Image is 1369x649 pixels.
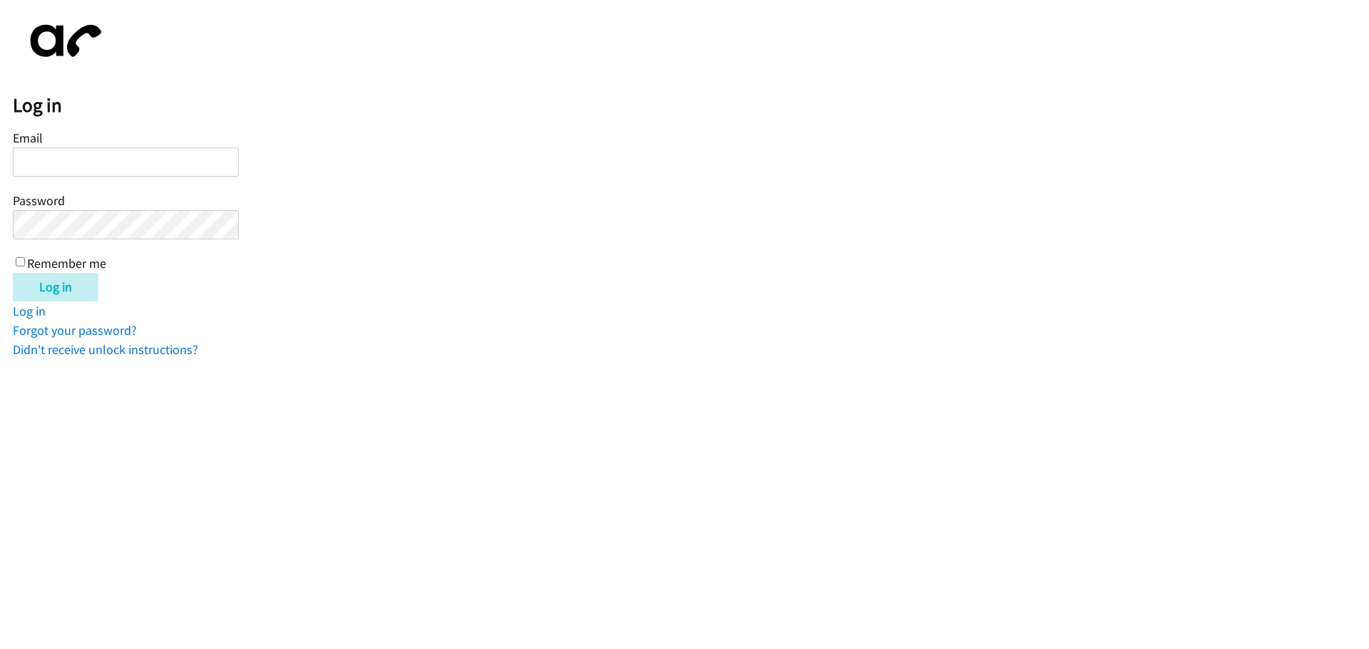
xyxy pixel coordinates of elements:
[13,192,65,209] label: Password
[13,341,198,358] a: Didn't receive unlock instructions?
[13,13,113,69] img: aphone-8a226864a2ddd6a5e75d1ebefc011f4aa8f32683c2d82f3fb0802fe031f96514.svg
[13,93,1369,118] h2: Log in
[13,273,98,301] input: Log in
[27,255,106,271] label: Remember me
[13,303,46,319] a: Log in
[13,130,43,146] label: Email
[13,322,137,338] a: Forgot your password?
